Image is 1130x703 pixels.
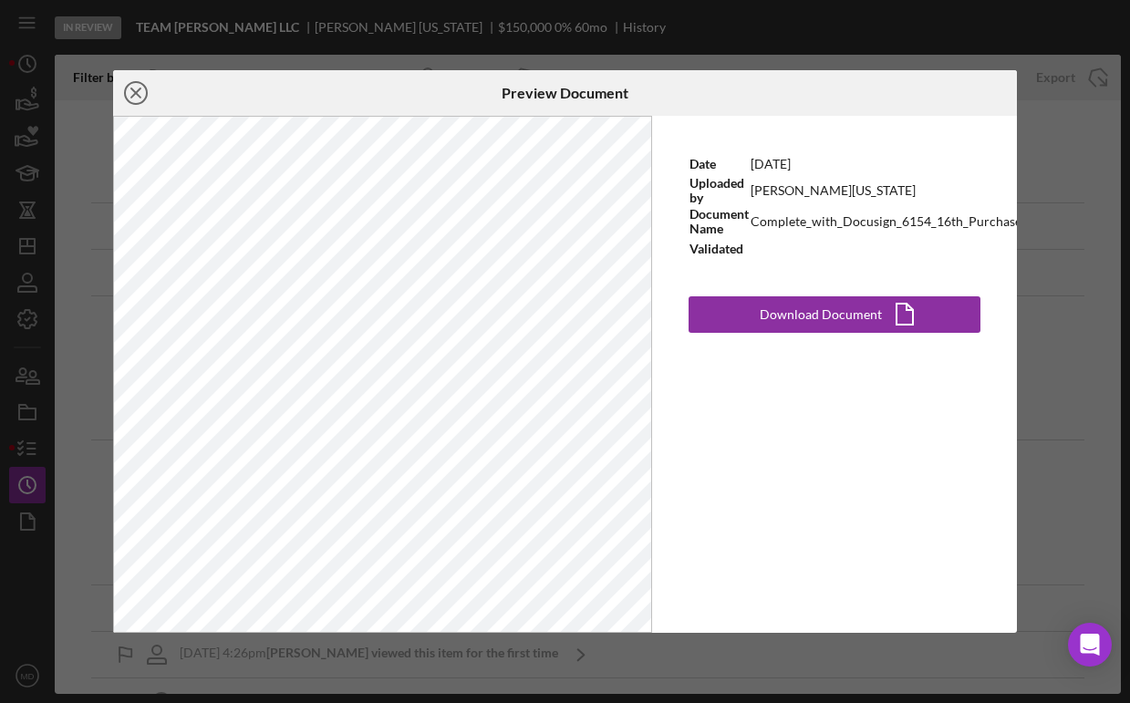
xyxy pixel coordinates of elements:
b: Uploaded by [689,175,744,205]
div: Download Document [760,296,882,333]
td: Complete_with_Docusign_6154_16th_Purchase_Ag.pdf [750,206,1065,237]
td: [PERSON_NAME][US_STATE] [750,175,1065,206]
b: Document Name [689,206,749,236]
td: [DATE] [750,152,1065,175]
b: Date [689,156,716,171]
b: Validated [689,241,743,256]
button: Download Document [689,296,980,333]
div: Open Intercom Messenger [1068,623,1112,667]
h6: Preview Document [502,85,628,101]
